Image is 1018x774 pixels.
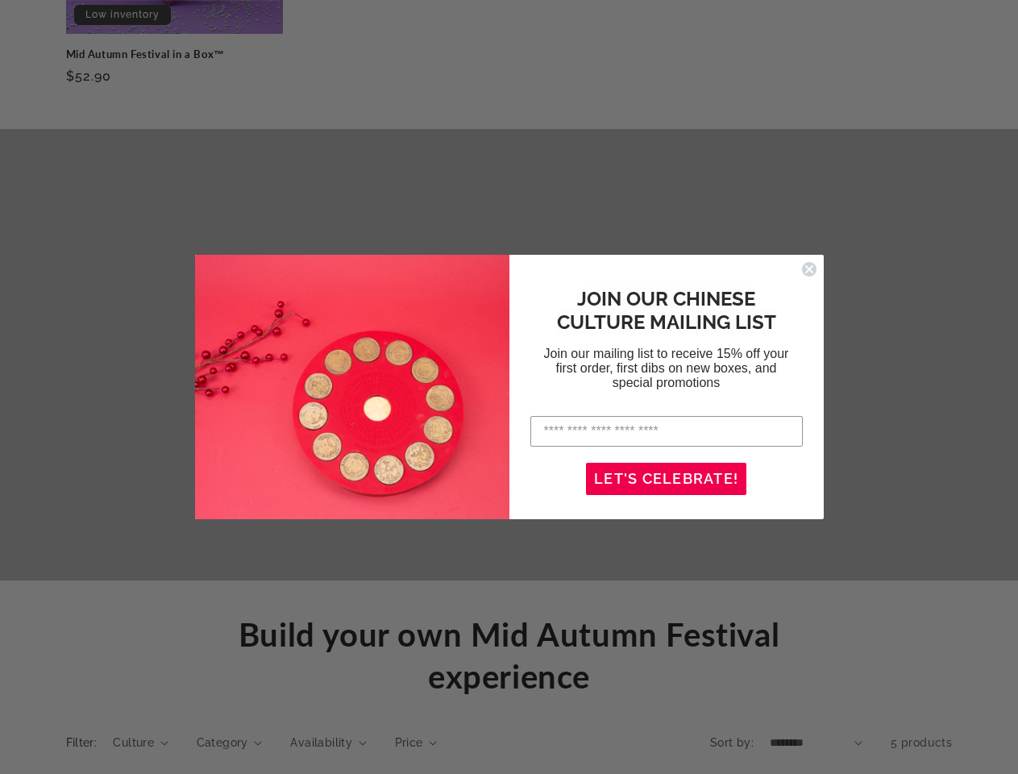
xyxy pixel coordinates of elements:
[530,416,803,447] input: Enter your email address
[544,347,789,389] span: Join our mailing list to receive 15% off your first order, first dibs on new boxes, and special p...
[195,255,509,519] img: 6e4bc8b2-3a8e-4aff-aefd-35d45e8ceb8c.jpeg
[801,261,817,277] button: Close dialog
[557,287,776,334] span: JOIN OUR CHINESE CULTURE MAILING LIST
[586,463,746,495] button: LET'S CELEBRATE!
